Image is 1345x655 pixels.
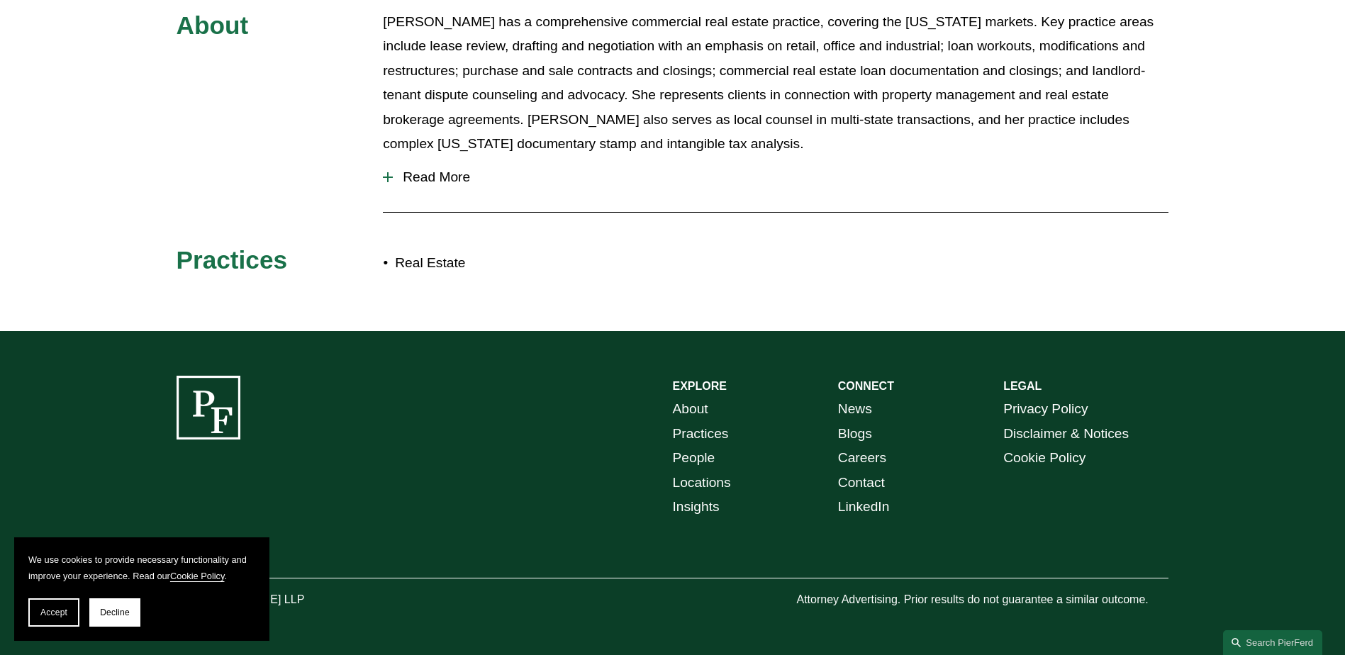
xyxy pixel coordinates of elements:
a: News [838,397,872,422]
button: Accept [28,598,79,627]
p: We use cookies to provide necessary functionality and improve your experience. Read our . [28,552,255,584]
button: Read More [383,159,1168,196]
a: Careers [838,446,886,471]
a: Practices [673,422,729,447]
a: Cookie Policy [1003,446,1086,471]
a: Search this site [1223,630,1322,655]
p: © [PERSON_NAME] LLP [177,590,384,610]
a: Contact [838,471,885,496]
p: Attorney Advertising. Prior results do not guarantee a similar outcome. [796,590,1168,610]
strong: LEGAL [1003,380,1042,392]
a: Privacy Policy [1003,397,1088,422]
a: Disclaimer & Notices [1003,422,1129,447]
span: Accept [40,608,67,617]
a: About [673,397,708,422]
a: Blogs [838,422,872,447]
button: Decline [89,598,140,627]
span: About [177,11,249,39]
a: Cookie Policy [170,571,225,581]
section: Cookie banner [14,537,269,641]
a: LinkedIn [838,495,890,520]
p: [PERSON_NAME] has a comprehensive commercial real estate practice, covering the [US_STATE] market... [383,10,1168,157]
strong: CONNECT [838,380,894,392]
strong: EXPLORE [673,380,727,392]
span: Read More [393,169,1168,185]
a: People [673,446,715,471]
a: Insights [673,495,720,520]
p: Real Estate [395,251,672,276]
span: Practices [177,246,288,274]
span: Decline [100,608,130,617]
a: Locations [673,471,731,496]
